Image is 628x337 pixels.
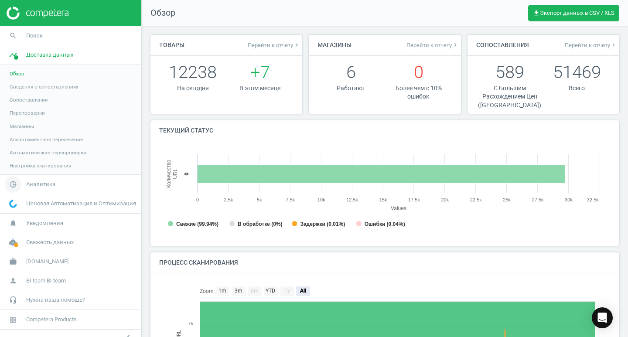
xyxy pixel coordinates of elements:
text: 22.5k [470,197,482,202]
text: 17.5k [408,197,420,202]
a: Перейти к отчетуkeyboard_arrow_right [406,41,459,48]
span: Настройка сканирования [10,162,71,169]
h4: Сопоставления [468,35,538,55]
img: wGWNvw8QSZomAAAAABJRU5ErkJggg== [9,200,17,208]
p: 12238 [159,60,226,84]
i: notifications [5,215,21,231]
p: С Большим Расхождением Цен ([GEOGRAPHIC_DATA]) [476,84,543,109]
i: timeline [5,47,21,63]
img: ajHJNr6hYgQAAAAASUVORK5CYII= [7,7,68,20]
i: search [5,27,21,44]
text: All [300,288,306,294]
text: 15k [379,197,387,202]
p: В этом месяце [226,84,294,92]
span: Перепроверки [10,109,45,116]
text: 30k [565,197,573,202]
span: Обзор [10,70,24,77]
i: person [5,272,21,289]
text: 0 [196,197,199,202]
span: Competera Products [26,316,77,323]
span: Ассортиментное пересечение [10,136,83,143]
h4: Магазины [309,35,360,55]
h4: Процесс сканирования [150,252,247,273]
p: На сегодня [159,84,226,92]
p: 6 [317,60,385,84]
span: Нужна наша помощь? [26,296,85,304]
text: 25k [503,197,511,202]
text: 1m [218,288,226,294]
i: keyboard_arrow_right [293,41,300,48]
text: 2.5k [224,197,233,202]
text: 75 [188,321,193,327]
div: Open Intercom Messenger [592,307,613,328]
text: 1y [284,288,290,294]
p: Всего [543,84,611,92]
tspan: Свежие (99.94%) [176,221,218,227]
span: Сопоставления [10,96,48,103]
a: Перейти к отчетуkeyboard_arrow_right [248,41,300,48]
text: 0 [183,172,190,175]
tspan: URL [172,168,178,179]
text: 10k [317,197,325,202]
text: 6m [251,288,259,294]
i: keyboard_arrow_right [452,41,459,48]
text: 27.5k [532,197,544,202]
tspan: Задержки (0.01%) [300,221,345,227]
tspan: Ошибки (0.04%) [365,221,405,227]
p: Более чем с 10% ошибок [385,84,452,101]
i: headset_mic [5,292,21,308]
span: +7 [250,62,270,82]
text: 20k [441,197,449,202]
span: Доставка данных [26,51,73,59]
span: Перейти к отчету [248,41,300,48]
span: Обзор [142,7,175,19]
p: 589 [476,60,543,84]
a: Перейти к отчетуkeyboard_arrow_right [565,41,617,48]
tspan: Values [391,205,406,211]
span: Перейти к отчету [406,41,459,48]
span: Аналитика [26,180,55,188]
h4: Текущий статус [150,120,222,141]
i: get_app [533,10,540,17]
i: pie_chart_outlined [5,176,21,193]
p: 0 [385,60,452,84]
text: 3m [235,288,242,294]
h4: Товары [150,35,193,55]
p: 51469 [543,60,611,84]
span: Уведомления [26,219,63,227]
text: 12.5k [346,197,358,202]
span: Поиск [26,32,43,40]
span: [DOMAIN_NAME] [26,258,68,266]
i: work [5,253,21,270]
span: Автоматические перепроверки [10,149,86,156]
span: Свежесть данных [26,238,74,246]
p: Работают [317,84,385,92]
tspan: Количество [166,160,172,188]
span: Сведения о сопоставлениях [10,83,78,90]
i: cloud_done [5,234,21,251]
span: BI team BI team [26,277,66,285]
text: 5k [257,197,262,202]
span: Экспорт данных в CSV / XLS [533,10,614,17]
i: keyboard_arrow_right [610,41,617,48]
span: Магазины [10,123,34,130]
tspan: В обработке (0%) [238,221,282,227]
text: 32.5k [587,197,599,202]
text: 7.5k [286,197,295,202]
text: Zoom [200,288,214,294]
span: Ценовая Автоматизация и Оптимизация [26,200,136,208]
text: YTD [266,288,275,294]
span: Перейти к отчету [565,41,617,48]
button: get_appЭкспорт данных в CSV / XLS [528,5,619,21]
